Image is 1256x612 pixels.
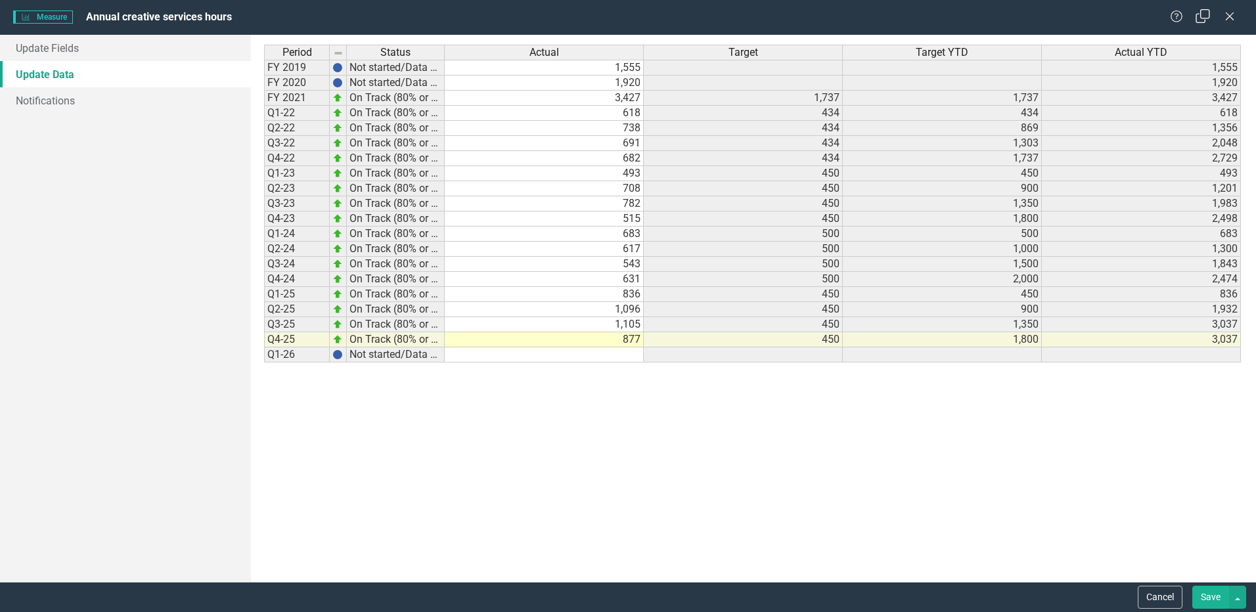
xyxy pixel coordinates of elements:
[644,332,843,347] td: 450
[264,136,330,151] td: Q3-22
[347,211,445,227] td: On Track (80% or higher)
[380,47,411,58] span: Status
[347,196,445,211] td: On Track (80% or higher)
[1042,302,1241,317] td: 1,932
[264,272,330,287] td: Q4-24
[644,257,843,272] td: 500
[264,302,330,317] td: Q2-25
[264,106,330,121] td: Q1-22
[445,91,644,106] td: 3,427
[264,151,330,166] td: Q4-22
[333,48,344,58] img: 8DAGhfEEPCf229AAAAAElFTkSuQmCC
[644,166,843,181] td: 450
[264,317,330,332] td: Q3-25
[282,47,312,58] span: Period
[1138,586,1182,609] button: Cancel
[644,272,843,287] td: 500
[347,121,445,136] td: On Track (80% or higher)
[347,347,445,362] td: Not started/Data not yet available
[86,11,232,23] span: Annual creative services hours
[347,272,445,287] td: On Track (80% or higher)
[644,287,843,302] td: 450
[347,181,445,196] td: On Track (80% or higher)
[332,138,343,148] img: zOikAAAAAElFTkSuQmCC
[347,76,445,91] td: Not started/Data not yet available
[843,166,1042,181] td: 450
[347,151,445,166] td: On Track (80% or higher)
[332,289,343,299] img: zOikAAAAAElFTkSuQmCC
[445,302,644,317] td: 1,096
[347,317,445,332] td: On Track (80% or higher)
[13,11,73,24] span: Measure
[729,47,758,58] span: Target
[264,76,330,91] td: FY 2020
[1042,106,1241,121] td: 618
[347,166,445,181] td: On Track (80% or higher)
[1115,47,1167,58] span: Actual YTD
[332,198,343,209] img: zOikAAAAAElFTkSuQmCC
[445,196,644,211] td: 782
[332,77,343,88] img: BgCOk07PiH71IgAAAABJRU5ErkJggg==
[332,349,343,360] img: BgCOk07PiH71IgAAAABJRU5ErkJggg==
[445,332,644,347] td: 877
[264,287,330,302] td: Q1-25
[347,106,445,121] td: On Track (80% or higher)
[347,302,445,317] td: On Track (80% or higher)
[1042,272,1241,287] td: 2,474
[347,257,445,272] td: On Track (80% or higher)
[332,153,343,164] img: zOikAAAAAElFTkSuQmCC
[1042,136,1241,151] td: 2,048
[347,136,445,151] td: On Track (80% or higher)
[1042,211,1241,227] td: 2,498
[332,259,343,269] img: zOikAAAAAElFTkSuQmCC
[843,151,1042,166] td: 1,737
[644,196,843,211] td: 450
[347,60,445,76] td: Not started/Data not yet available
[332,213,343,224] img: zOikAAAAAElFTkSuQmCC
[1192,586,1229,609] button: Save
[843,106,1042,121] td: 434
[445,121,644,136] td: 738
[264,257,330,272] td: Q3-24
[445,60,644,76] td: 1,555
[843,287,1042,302] td: 450
[843,121,1042,136] td: 869
[445,227,644,242] td: 683
[1042,181,1241,196] td: 1,201
[264,166,330,181] td: Q1-23
[332,62,343,73] img: BgCOk07PiH71IgAAAABJRU5ErkJggg==
[843,227,1042,242] td: 500
[843,211,1042,227] td: 1,800
[264,60,330,76] td: FY 2019
[445,106,644,121] td: 618
[445,76,644,91] td: 1,920
[332,319,343,330] img: zOikAAAAAElFTkSuQmCC
[332,229,343,239] img: zOikAAAAAElFTkSuQmCC
[1042,151,1241,166] td: 2,729
[843,196,1042,211] td: 1,350
[445,151,644,166] td: 682
[843,272,1042,287] td: 2,000
[644,121,843,136] td: 434
[332,334,343,345] img: zOikAAAAAElFTkSuQmCC
[843,181,1042,196] td: 900
[644,317,843,332] td: 450
[445,136,644,151] td: 691
[644,91,843,106] td: 1,737
[644,302,843,317] td: 450
[843,242,1042,257] td: 1,000
[332,93,343,103] img: zOikAAAAAElFTkSuQmCC
[843,91,1042,106] td: 1,737
[264,91,330,106] td: FY 2021
[264,211,330,227] td: Q4-23
[445,166,644,181] td: 493
[332,304,343,315] img: zOikAAAAAElFTkSuQmCC
[644,227,843,242] td: 500
[347,91,445,106] td: On Track (80% or higher)
[843,136,1042,151] td: 1,303
[264,121,330,136] td: Q2-22
[347,242,445,257] td: On Track (80% or higher)
[332,123,343,133] img: zOikAAAAAElFTkSuQmCC
[347,227,445,242] td: On Track (80% or higher)
[264,196,330,211] td: Q3-23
